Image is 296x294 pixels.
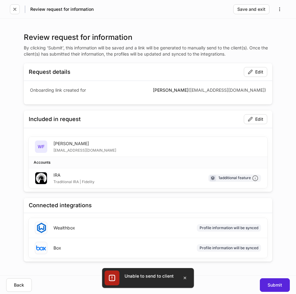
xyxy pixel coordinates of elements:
[200,245,258,251] div: Profile information will be synced
[53,141,116,147] div: [PERSON_NAME]
[244,67,267,77] button: Edit
[188,87,266,93] span: ( [EMAIL_ADDRESS][DOMAIN_NAME] )
[248,117,263,122] div: Edit
[24,32,272,42] h3: Review request for information
[36,245,46,251] img: oYqM9ojoZLfzCHUefNbBcWHcyDPbQKagtYciMC8pFl3iZXy3dU33Uwy+706y+0q2uJ1ghNQf2OIHrSh50tUd9HaB5oMc62p0G...
[38,144,44,150] h5: WF
[14,283,24,287] div: Back
[244,114,267,124] button: Edit
[53,178,95,184] div: Traditional IRA | Fidelity
[24,45,272,57] p: By clicking ‘Submit’, this information will be saved and a link will be generated to manually sen...
[200,225,258,231] div: Profile information will be synced
[125,273,174,279] div: Unable to send to client
[260,278,290,292] button: Submit
[233,4,269,14] button: Save and exit
[237,7,265,11] div: Save and exit
[53,245,61,251] div: Box
[53,147,116,153] div: [EMAIL_ADDRESS][DOMAIN_NAME]
[30,87,147,93] p: Onboarding link created for
[53,225,75,231] div: Wealthbox
[29,68,70,76] div: Request details
[6,278,32,292] button: Back
[29,202,92,209] div: Connected integrations
[30,6,94,12] h5: Review request for information
[218,175,258,181] div: 1 additional feature
[248,69,263,74] div: Edit
[34,159,50,165] div: Accounts
[29,115,81,123] div: Included in request
[53,172,95,178] div: IRA
[268,283,282,287] div: Submit
[153,87,266,93] p: [PERSON_NAME]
